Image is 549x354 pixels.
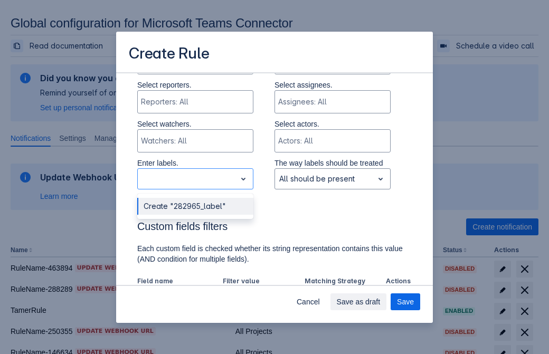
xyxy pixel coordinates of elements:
[137,243,412,264] p: Each custom field is checked whether its string representation contains this value (AND condition...
[382,275,412,289] th: Actions
[129,44,210,65] h3: Create Rule
[274,119,391,129] p: Select actors.
[397,293,414,310] span: Save
[116,72,433,286] div: Scrollable content
[337,293,381,310] span: Save as draft
[391,293,420,310] button: Save
[237,173,250,185] span: open
[219,275,300,289] th: Filter value
[274,158,391,168] p: The way labels should be treated
[137,119,253,129] p: Select watchers.
[274,80,391,90] p: Select assignees.
[290,293,326,310] button: Cancel
[137,198,253,215] div: Create "282965_label"
[297,293,320,310] span: Cancel
[137,80,253,90] p: Select reporters.
[330,293,387,310] button: Save as draft
[137,158,253,168] p: Enter labels.
[137,275,219,289] th: Field name
[137,220,412,237] h3: Custom fields filters
[300,275,382,289] th: Matching Strategy
[374,173,387,185] span: open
